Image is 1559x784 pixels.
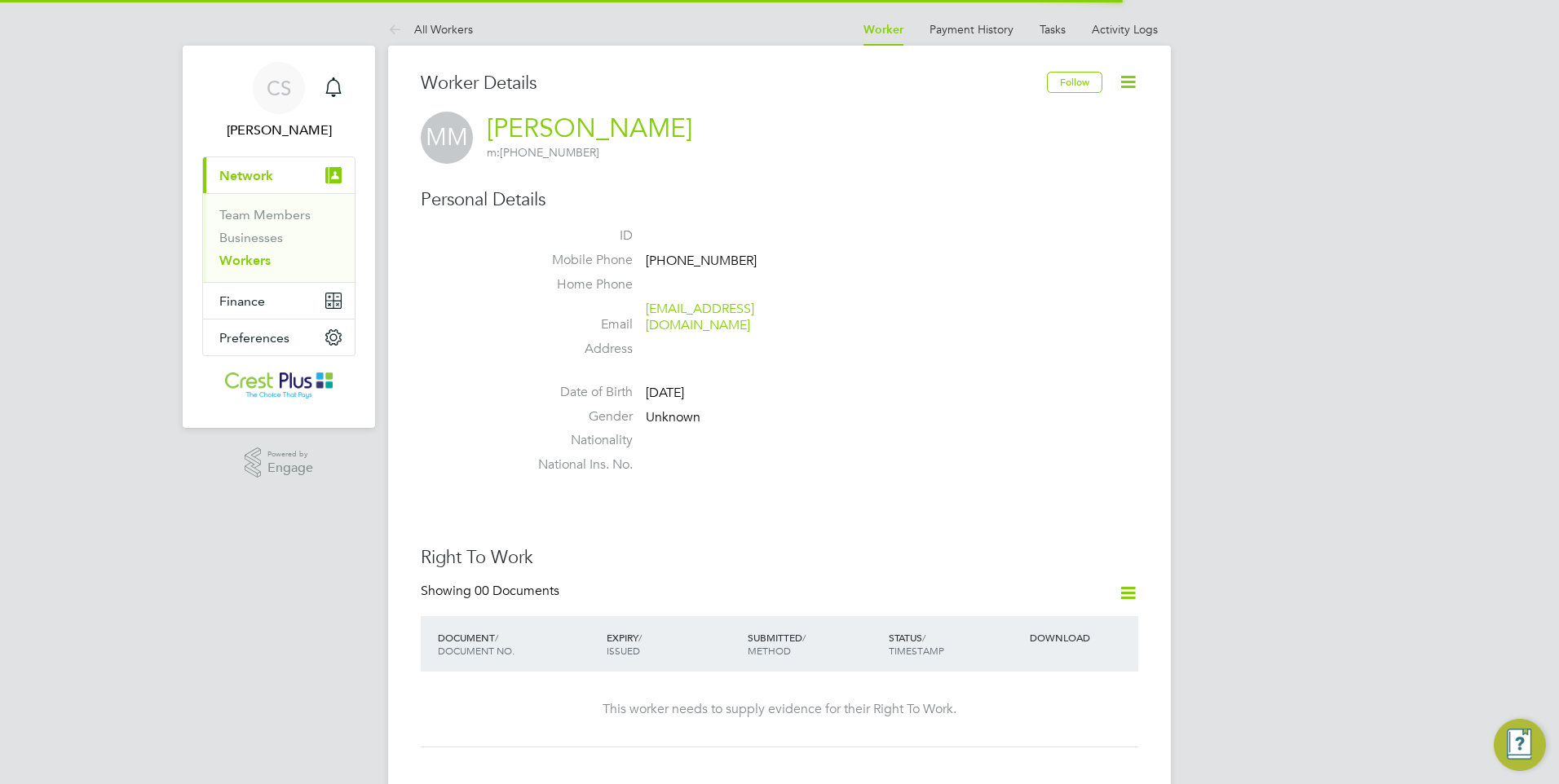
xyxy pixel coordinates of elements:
[519,456,633,473] label: National Ins. No.
[487,145,500,160] span: m:
[487,112,692,144] a: [PERSON_NAME]
[421,72,1047,95] h3: Worker Details
[519,252,633,269] label: Mobile Phone
[203,283,355,319] button: Finance
[885,623,1026,665] div: STATUS
[219,168,273,183] span: Network
[646,253,757,269] span: [PHONE_NUMBER]
[1026,623,1138,652] div: DOWNLOAD
[519,341,633,358] label: Address
[519,227,633,244] label: ID
[437,701,1122,718] div: This worker needs to supply evidence for their Right To Work.
[434,623,603,665] div: DOCUMENT
[475,583,559,599] span: 00 Documents
[519,276,633,293] label: Home Phone
[519,316,633,333] label: Email
[748,644,791,657] span: METHOD
[646,385,684,401] span: [DATE]
[519,432,633,449] label: Nationality
[603,623,744,665] div: EXPIRY
[245,447,314,478] a: Powered byEngage
[202,62,356,140] a: CS[PERSON_NAME]
[638,631,642,644] span: /
[1047,72,1102,93] button: Follow
[889,644,944,657] span: TIMESTAMP
[863,23,903,37] a: Worker
[922,631,925,644] span: /
[388,22,473,37] a: All Workers
[1494,719,1546,771] button: Engage Resource Center
[646,409,700,425] span: Unknown
[202,121,356,140] span: Charlotte Shearer
[607,644,640,657] span: ISSUED
[183,46,375,428] nav: Main navigation
[930,22,1014,37] a: Payment History
[421,546,1138,570] h3: Right To Work
[267,77,291,99] span: CS
[219,293,265,309] span: Finance
[219,207,311,222] a: Team Members
[646,301,754,334] a: [EMAIL_ADDRESS][DOMAIN_NAME]
[1092,22,1158,37] a: Activity Logs
[487,145,599,160] span: [PHONE_NUMBER]
[219,253,271,268] a: Workers
[1040,22,1066,37] a: Tasks
[438,644,515,657] span: DOCUMENT NO.
[519,384,633,401] label: Date of Birth
[203,319,355,355] button: Preferences
[267,461,313,475] span: Engage
[202,372,356,399] a: Go to home page
[203,157,355,193] button: Network
[421,112,473,164] span: MM
[519,408,633,425] label: Gender
[219,230,283,245] a: Businesses
[421,188,1138,212] h3: Personal Details
[219,330,289,346] span: Preferences
[203,193,355,282] div: Network
[421,583,563,600] div: Showing
[802,631,806,644] span: /
[267,447,313,461] span: Powered by
[495,631,498,644] span: /
[744,623,885,665] div: SUBMITTED
[225,372,333,399] img: crestplusoperations-logo-retina.png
